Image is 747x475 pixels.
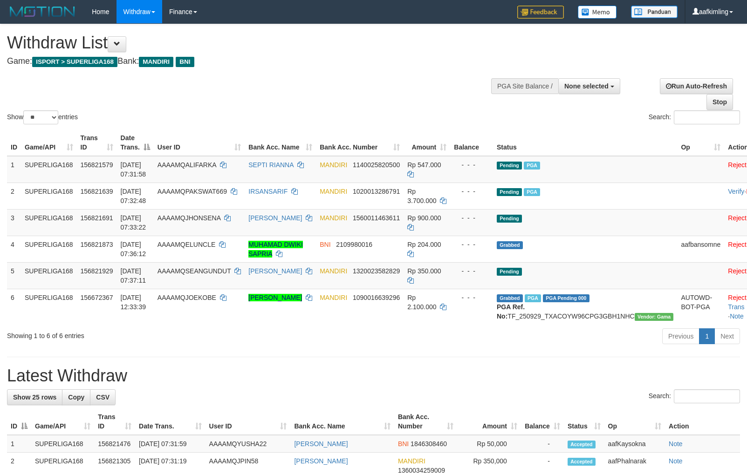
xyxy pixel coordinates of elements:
span: 156821579 [81,161,113,169]
span: AAAAMQSEANGUNDUT [158,267,231,275]
span: MANDIRI [320,214,347,222]
span: PGA Pending [543,294,589,302]
th: Trans ID: activate to sort column ascending [94,408,135,435]
div: - - - [454,213,489,223]
span: 156821639 [81,188,113,195]
span: Grabbed [497,294,523,302]
th: Status [493,129,677,156]
a: [PERSON_NAME] [294,457,348,465]
span: Accepted [568,458,596,466]
input: Search: [674,110,740,124]
th: Balance [450,129,493,156]
span: Copy 1846308460 to clipboard [411,440,447,448]
a: Reject [728,267,747,275]
span: Copy 1140025820500 to clipboard [353,161,400,169]
span: Show 25 rows [13,394,56,401]
h1: Withdraw List [7,34,489,52]
span: Copy 1560011463611 to clipboard [353,214,400,222]
span: Accepted [568,441,596,448]
a: Previous [662,328,699,344]
span: [DATE] 07:37:11 [121,267,146,284]
span: Copy 1320023582829 to clipboard [353,267,400,275]
span: MANDIRI [320,188,347,195]
td: AUTOWD-BOT-PGA [677,289,724,325]
span: Grabbed [497,241,523,249]
img: panduan.png [631,6,678,18]
span: Marked by aafchoeunmanni [524,188,540,196]
td: 156821476 [94,435,135,453]
td: Rp 50,000 [457,435,521,453]
select: Showentries [23,110,58,124]
a: [PERSON_NAME] [248,267,302,275]
input: Search: [674,389,740,403]
td: 1 [7,156,21,183]
span: Copy 1090016639296 to clipboard [353,294,400,301]
a: Copy [62,389,90,405]
span: 156821873 [81,241,113,248]
td: SUPERLIGA168 [21,236,77,262]
th: Bank Acc. Name: activate to sort column ascending [245,129,316,156]
td: SUPERLIGA168 [21,209,77,236]
th: Game/API: activate to sort column ascending [21,129,77,156]
span: AAAAMQALIFARKA [158,161,216,169]
span: BNI [176,57,194,67]
span: MANDIRI [139,57,173,67]
div: - - - [454,293,489,302]
span: Rp 900.000 [407,214,441,222]
a: MUHAMAD DWIKI SAPRIA [248,241,303,258]
span: Copy [68,394,84,401]
a: Stop [706,94,733,110]
a: IRSANSARIF [248,188,288,195]
span: ISPORT > SUPERLIGA168 [32,57,117,67]
a: Note [669,457,683,465]
td: 2 [7,183,21,209]
th: ID [7,129,21,156]
th: Op: activate to sort column ascending [604,408,665,435]
td: - [521,435,564,453]
span: BNI [320,241,330,248]
th: Balance: activate to sort column ascending [521,408,564,435]
td: aafKaysokna [604,435,665,453]
span: 156821929 [81,267,113,275]
span: Pending [497,268,522,276]
span: Copy 1020013286791 to clipboard [353,188,400,195]
span: CSV [96,394,110,401]
span: [DATE] 07:32:48 [121,188,146,204]
span: Rp 350.000 [407,267,441,275]
span: [DATE] 07:33:22 [121,214,146,231]
span: AAAAMQJHONSENA [158,214,220,222]
div: - - - [454,240,489,249]
a: [PERSON_NAME] [248,294,302,301]
td: 4 [7,236,21,262]
span: AAAAMQPAKSWAT669 [158,188,227,195]
a: Reject [728,161,747,169]
th: Amount: activate to sort column ascending [457,408,521,435]
button: None selected [558,78,620,94]
span: None selected [564,82,609,90]
th: Game/API: activate to sort column ascending [31,408,94,435]
label: Search: [649,110,740,124]
th: Op: activate to sort column ascending [677,129,724,156]
span: [DATE] 07:36:12 [121,241,146,258]
td: 5 [7,262,21,289]
a: Note [669,440,683,448]
a: Run Auto-Refresh [660,78,733,94]
span: MANDIRI [320,267,347,275]
h4: Game: Bank: [7,57,489,66]
div: PGA Site Balance / [491,78,558,94]
td: SUPERLIGA168 [21,262,77,289]
td: aafbansomne [677,236,724,262]
span: [DATE] 12:33:39 [121,294,146,311]
td: 6 [7,289,21,325]
h1: Latest Withdraw [7,366,740,385]
span: AAAAMQELUNCLE [158,241,215,248]
td: 3 [7,209,21,236]
div: - - - [454,160,489,170]
span: Marked by aafsengchandara [525,294,541,302]
span: AAAAMQJOEKOBE [158,294,216,301]
td: 1 [7,435,31,453]
label: Search: [649,389,740,403]
a: [PERSON_NAME] [248,214,302,222]
td: SUPERLIGA168 [31,435,94,453]
a: CSV [90,389,116,405]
